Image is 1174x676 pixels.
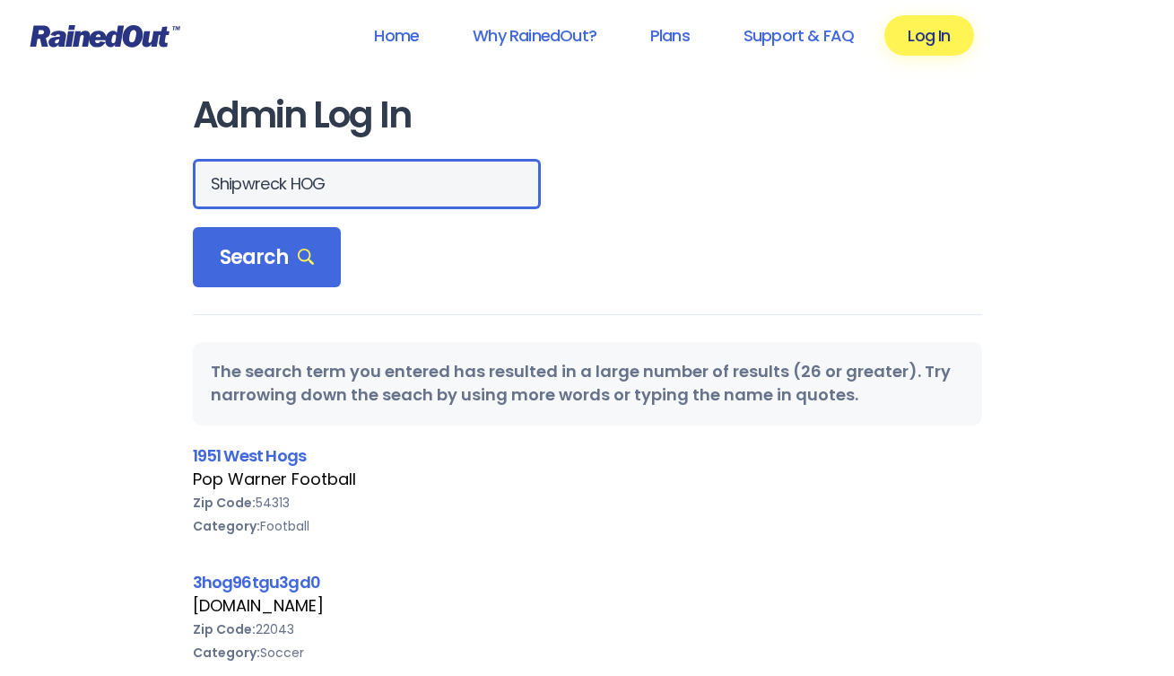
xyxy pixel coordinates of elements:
[193,342,982,425] div: The search term you entered has resulted in a large number of results (26 or greater). Try narrow...
[193,641,982,664] div: Soccer
[193,514,982,538] div: Football
[193,570,982,594] div: 3hog96tgu3gd0
[884,15,973,56] a: Log In
[193,468,982,491] div: Pop Warner Football
[449,15,620,56] a: Why RainedOut?
[193,618,982,641] div: 22043
[720,15,877,56] a: Support & FAQ
[193,159,541,209] input: Search Orgs…
[351,15,442,56] a: Home
[193,644,260,662] b: Category:
[193,444,307,467] a: 1951 West Hogs
[220,245,315,270] span: Search
[193,95,982,136] h1: Admin Log In
[193,517,260,535] b: Category:
[193,620,256,638] b: Zip Code:
[193,594,982,618] div: [DOMAIN_NAME]
[193,227,342,288] div: Search
[193,494,256,512] b: Zip Code:
[193,491,982,514] div: 54313
[193,571,320,593] a: 3hog96tgu3gd0
[193,443,982,468] div: 1951 West Hogs
[627,15,713,56] a: Plans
